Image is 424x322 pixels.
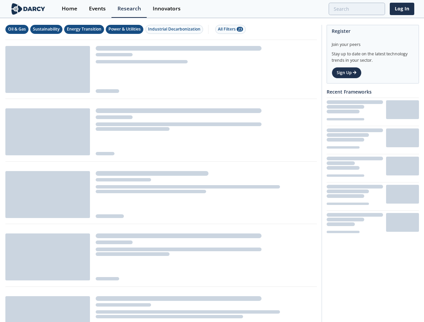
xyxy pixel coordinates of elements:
[5,25,29,34] button: Oil & Gas
[390,3,414,15] a: Log In
[106,25,143,34] button: Power & Utilities
[148,26,200,32] div: Industrial Decarbonization
[329,3,385,15] input: Advanced Search
[327,86,419,98] div: Recent Frameworks
[30,25,62,34] button: Sustainability
[8,26,26,32] div: Oil & Gas
[218,26,243,32] div: All Filters
[332,25,414,37] div: Register
[89,6,106,11] div: Events
[145,25,203,34] button: Industrial Decarbonization
[237,27,243,32] span: 23
[332,48,414,63] div: Stay up to date on the latest technology trends in your sector.
[332,37,414,48] div: Join your peers
[62,6,77,11] div: Home
[108,26,141,32] div: Power & Utilities
[153,6,181,11] div: Innovators
[332,67,362,78] a: Sign Up
[67,26,101,32] div: Energy Transition
[33,26,60,32] div: Sustainability
[64,25,104,34] button: Energy Transition
[215,25,246,34] button: All Filters 23
[117,6,141,11] div: Research
[10,3,47,15] img: logo-wide.svg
